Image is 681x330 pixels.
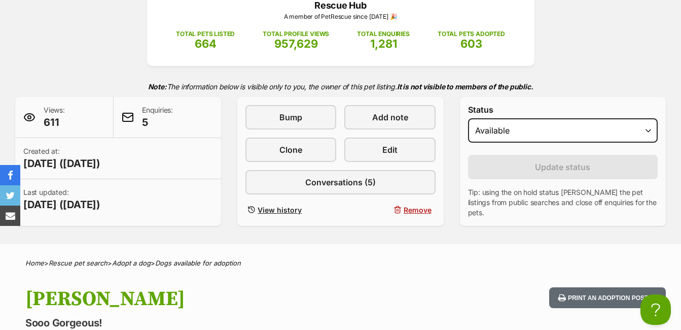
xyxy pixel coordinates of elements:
[15,76,666,97] p: The information below is visible only to you, the owner of this pet listing.
[44,115,65,129] span: 611
[397,82,533,91] strong: It is not visible to members of the public.
[279,111,302,123] span: Bump
[263,29,329,39] p: TOTAL PROFILE VIEWS
[305,176,376,188] span: Conversations (5)
[44,105,65,129] p: Views:
[245,170,435,194] a: Conversations (5)
[25,287,416,311] h1: [PERSON_NAME]
[357,29,409,39] p: TOTAL ENQUIRIES
[23,146,100,171] p: Created at:
[382,144,398,156] span: Edit
[344,203,435,217] button: Remove
[155,259,241,267] a: Dogs available for adoption
[344,105,435,129] a: Add note
[245,138,336,162] a: Clone
[49,259,107,267] a: Rescue pet search
[370,37,397,50] span: 1,281
[176,29,235,39] p: TOTAL PETS LISTED
[23,197,100,212] span: [DATE] ([DATE])
[404,205,432,215] span: Remove
[468,155,658,179] button: Update status
[460,37,482,50] span: 603
[549,287,666,308] button: Print an adoption poster
[258,205,302,215] span: View history
[245,203,336,217] a: View history
[142,105,173,129] p: Enquiries:
[23,187,100,212] p: Last updated:
[468,187,658,218] p: Tip: using the on hold status [PERSON_NAME] the pet listings from public searches and close off e...
[148,82,167,91] strong: Note:
[468,105,658,114] label: Status
[25,316,416,330] p: Sooo Gorgeous!
[279,144,302,156] span: Clone
[245,105,336,129] a: Bump
[535,161,590,173] span: Update status
[162,12,519,21] p: A member of PetRescue since [DATE] 🎉
[142,115,173,129] span: 5
[344,138,435,162] a: Edit
[195,37,217,50] span: 664
[372,111,408,123] span: Add note
[640,294,671,325] iframe: Help Scout Beacon - Open
[112,259,151,267] a: Adopt a dog
[438,29,505,39] p: TOTAL PETS ADOPTED
[274,37,318,50] span: 957,629
[23,156,100,171] span: [DATE] ([DATE])
[25,259,44,267] a: Home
